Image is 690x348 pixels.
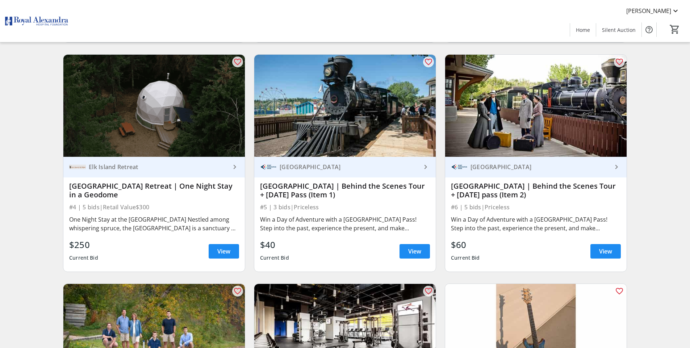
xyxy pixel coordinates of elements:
[468,163,612,171] div: [GEOGRAPHIC_DATA]
[69,215,239,232] div: One Night Stay at the [GEOGRAPHIC_DATA] Nestled among whispering spruce, the [GEOGRAPHIC_DATA] is...
[590,244,621,259] a: View
[615,287,624,295] mat-icon: favorite_outline
[63,157,245,177] a: Elk Island RetreatElk Island Retreat
[451,251,480,264] div: Current Bid
[230,163,239,171] mat-icon: keyboard_arrow_right
[4,3,69,39] img: Royal Alexandra Hospital Foundation's Logo
[599,247,612,256] span: View
[602,26,636,34] span: Silent Auction
[254,55,436,157] img: Fort Edmonton Park | Behind the Scenes Tour + 2026 Family Day Pass (Item 1)
[63,55,245,157] img: Elk Island Retreat | One Night Stay in a Geodome
[69,159,86,175] img: Elk Island Retreat
[86,163,230,171] div: Elk Island Retreat
[451,215,621,232] div: Win a Day of Adventure with a [GEOGRAPHIC_DATA] Pass! Step into the past, experience the present,...
[626,7,671,15] span: [PERSON_NAME]
[451,238,480,251] div: $60
[615,58,624,66] mat-icon: favorite_outline
[451,182,621,199] div: [GEOGRAPHIC_DATA] | Behind the Scenes Tour + [DATE] pass (Item 2)
[596,23,641,37] a: Silent Auction
[260,182,430,199] div: [GEOGRAPHIC_DATA] | Behind the Scenes Tour + [DATE] Pass (Item 1)
[400,244,430,259] a: View
[277,163,421,171] div: [GEOGRAPHIC_DATA]
[424,58,433,66] mat-icon: favorite_outline
[260,251,289,264] div: Current Bid
[260,215,430,232] div: Win a Day of Adventure with a [GEOGRAPHIC_DATA] Pass! Step into the past, experience the present,...
[445,55,627,157] img: Fort Edmonton Park | Behind the Scenes Tour + 2026 Family Day pass (Item 2)
[233,287,242,295] mat-icon: favorite_outline
[445,157,627,177] a: Fort Edmonton Park[GEOGRAPHIC_DATA]
[233,58,242,66] mat-icon: favorite_outline
[217,247,230,256] span: View
[612,163,621,171] mat-icon: keyboard_arrow_right
[69,202,239,212] div: #4 | 5 bids | Retail Value $300
[451,202,621,212] div: #6 | 5 bids | Priceless
[260,238,289,251] div: $40
[69,251,98,264] div: Current Bid
[451,159,468,175] img: Fort Edmonton Park
[209,244,239,259] a: View
[260,159,277,175] img: Fort Edmonton Park
[69,182,239,199] div: [GEOGRAPHIC_DATA] Retreat | One Night Stay in a Geodome
[620,5,686,17] button: [PERSON_NAME]
[254,157,436,177] a: Fort Edmonton Park[GEOGRAPHIC_DATA]
[668,23,681,36] button: Cart
[421,163,430,171] mat-icon: keyboard_arrow_right
[408,247,421,256] span: View
[642,22,656,37] button: Help
[576,26,590,34] span: Home
[69,238,98,251] div: $250
[570,23,596,37] a: Home
[424,287,433,295] mat-icon: favorite_outline
[260,202,430,212] div: #5 | 3 bids | Priceless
